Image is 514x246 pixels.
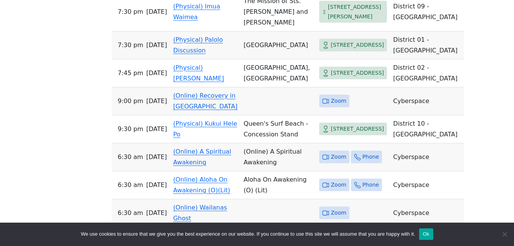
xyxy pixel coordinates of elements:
td: Cyberspace [390,143,463,171]
a: (Online) Recovery in [GEOGRAPHIC_DATA] [173,92,237,110]
a: (Online) Wailanas Ghost [173,204,227,222]
a: (Online) Aloha On Awakening (O)(Lit) [173,176,230,194]
a: (Physical) Imua Waimea [173,3,220,21]
span: 9:00 PM [118,96,144,107]
span: [STREET_ADDRESS] [331,40,384,50]
span: 9:30 PM [118,124,144,134]
span: [DATE] [146,208,167,218]
span: 6:30 AM [118,180,143,190]
span: [STREET_ADDRESS] [331,124,384,134]
td: (Online) A Spiritual Awakening [241,143,317,171]
span: Phone [362,180,379,190]
span: 6:30 AM [118,152,143,162]
a: (Physical) Palolo Discussion [173,36,223,54]
button: Ok [419,228,433,240]
span: [DATE] [146,152,167,162]
span: [DATE] [146,68,167,79]
span: Zoom [331,208,346,218]
span: [DATE] [146,96,167,107]
span: [DATE] [146,40,167,51]
span: Zoom [331,152,346,162]
td: [GEOGRAPHIC_DATA] [241,31,317,59]
td: Cyberspace [390,199,463,227]
span: [STREET_ADDRESS][PERSON_NAME] [328,2,384,21]
span: We use cookies to ensure that we give you the best experience on our website. If you continue to ... [81,230,415,238]
span: No [501,230,508,238]
td: District 01 - [GEOGRAPHIC_DATA] [390,31,463,59]
td: District 10 - [GEOGRAPHIC_DATA] [390,115,463,143]
span: Zoom [331,180,346,190]
td: District 02 - [GEOGRAPHIC_DATA] [390,59,463,87]
span: [DATE] [146,124,167,134]
a: (Physical) Kukui Hele Po [173,120,237,138]
span: 7:30 PM [118,7,144,17]
span: [STREET_ADDRESS] [331,68,384,78]
a: (Online) A Spiritual Awakening [173,148,231,166]
td: Cyberspace [390,171,463,199]
td: [GEOGRAPHIC_DATA], [GEOGRAPHIC_DATA] [241,59,317,87]
td: Queen's Surf Beach - Concession Stand [241,115,317,143]
span: 7:45 PM [118,68,144,79]
span: Phone [362,152,379,162]
a: (Physical) [PERSON_NAME] [173,64,224,82]
span: [DATE] [146,180,167,190]
span: [DATE] [146,7,167,17]
span: 7:30 PM [118,40,144,51]
span: 6:30 AM [118,208,143,218]
td: Aloha On Awakening (O) (Lit) [241,171,317,199]
span: Zoom [331,96,346,106]
td: Cyberspace [390,87,463,115]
